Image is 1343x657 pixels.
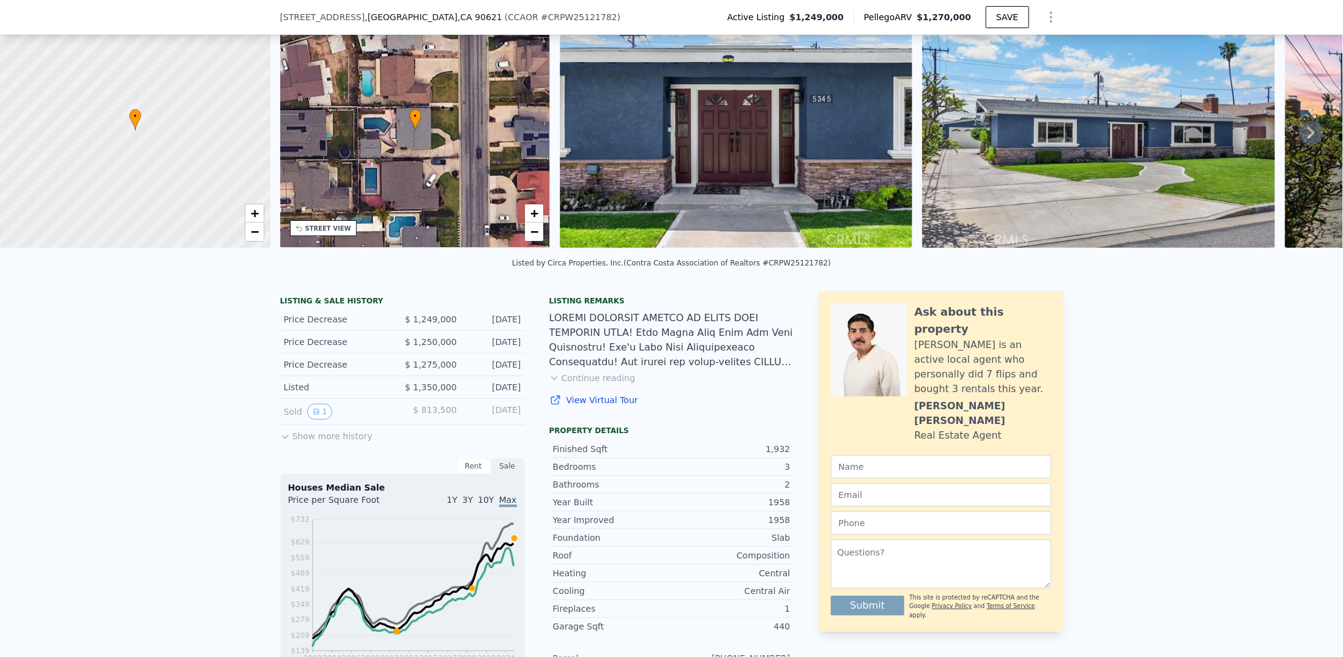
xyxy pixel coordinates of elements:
[672,567,791,579] div: Central
[553,478,672,491] div: Bathrooms
[553,443,672,455] div: Finished Sqft
[549,394,794,406] a: View Virtual Tour
[291,616,310,625] tspan: $279
[541,12,617,22] span: # CRPW25121782
[727,11,790,23] span: Active Listing
[413,405,456,415] span: $ 813,500
[672,514,791,526] div: 1958
[1039,5,1063,29] button: Show Options
[672,549,791,562] div: Composition
[525,223,543,241] a: Zoom out
[672,532,791,544] div: Slab
[284,381,393,393] div: Listed
[467,313,521,325] div: [DATE]
[790,11,844,23] span: $1,249,000
[549,311,794,369] div: LOREMI DOLORSIT AMETCO AD ELITS DOEI TEMPORIN UTLA! Etdo Magna Aliq Enim Adm Veni Quisnostru! Exe...
[499,495,517,507] span: Max
[553,567,672,579] div: Heating
[549,372,636,384] button: Continue reading
[291,569,310,577] tspan: $489
[553,603,672,615] div: Fireplaces
[467,358,521,371] div: [DATE]
[553,461,672,473] div: Bedrooms
[288,481,517,494] div: Houses Median Sale
[456,458,491,474] div: Rent
[447,495,457,505] span: 1Y
[922,13,1275,248] img: Sale: 166544719 Parcel: 63350273
[305,224,351,233] div: STREET VIEW
[987,603,1035,609] a: Terms of Service
[409,111,422,122] span: •
[864,11,917,23] span: Pellego ARV
[672,443,791,455] div: 1,932
[672,461,791,473] div: 3
[467,404,521,420] div: [DATE]
[458,12,502,22] span: , CA 90621
[245,223,264,241] a: Zoom out
[129,109,141,130] div: •
[672,603,791,615] div: 1
[672,585,791,597] div: Central Air
[553,514,672,526] div: Year Improved
[831,455,1051,478] input: Name
[405,360,457,369] span: $ 1,275,000
[932,603,972,609] a: Privacy Policy
[549,426,794,436] div: Property details
[672,478,791,491] div: 2
[512,259,831,267] div: Listed by Circa Properties, Inc. (Contra Costa Association of Realtors #CRPW25121782)
[291,538,310,547] tspan: $629
[463,495,473,505] span: 3Y
[553,549,672,562] div: Roof
[284,358,393,371] div: Price Decrease
[831,511,1051,535] input: Phone
[549,296,794,306] div: Listing remarks
[831,596,905,615] button: Submit
[553,585,672,597] div: Cooling
[291,647,310,656] tspan: $139
[553,620,672,633] div: Garage Sqft
[284,336,393,348] div: Price Decrease
[291,585,310,593] tspan: $419
[288,494,403,513] div: Price per Square Foot
[280,296,525,308] div: LISTING & SALE HISTORY
[915,428,1002,443] div: Real Estate Agent
[250,206,258,221] span: +
[553,496,672,508] div: Year Built
[405,382,457,392] span: $ 1,350,000
[986,6,1029,28] button: SAVE
[530,224,538,239] span: −
[525,204,543,223] a: Zoom in
[530,206,538,221] span: +
[505,11,620,23] div: ( )
[284,313,393,325] div: Price Decrease
[915,399,1051,428] div: [PERSON_NAME] [PERSON_NAME]
[280,425,373,442] button: Show more history
[365,11,502,23] span: , [GEOGRAPHIC_DATA]
[129,111,141,122] span: •
[491,458,525,474] div: Sale
[909,593,1051,620] div: This site is protected by reCAPTCHA and the Google and apply.
[405,314,457,324] span: $ 1,249,000
[291,631,310,640] tspan: $209
[917,12,972,22] span: $1,270,000
[915,303,1051,338] div: Ask about this property
[280,11,365,23] span: [STREET_ADDRESS]
[405,337,457,347] span: $ 1,250,000
[560,13,912,248] img: Sale: 166544719 Parcel: 63350273
[291,515,310,524] tspan: $732
[478,495,494,505] span: 10Y
[672,620,791,633] div: 440
[672,496,791,508] div: 1958
[250,224,258,239] span: −
[409,109,422,130] div: •
[508,12,538,22] span: CCAOR
[915,338,1051,396] div: [PERSON_NAME] is an active local agent who personally did 7 flips and bought 3 rentals this year.
[553,532,672,544] div: Foundation
[291,600,310,609] tspan: $349
[467,336,521,348] div: [DATE]
[284,404,393,420] div: Sold
[831,483,1051,507] input: Email
[245,204,264,223] a: Zoom in
[291,554,310,562] tspan: $559
[467,381,521,393] div: [DATE]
